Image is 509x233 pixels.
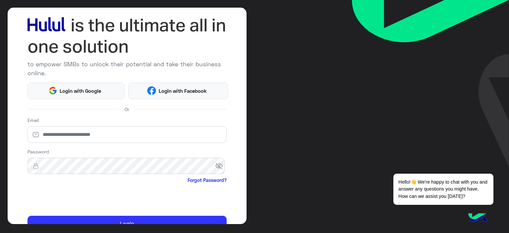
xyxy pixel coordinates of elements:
[28,185,128,211] iframe: reCAPTCHA
[48,86,57,95] img: Google
[466,206,489,230] img: hulul-logo.png
[128,83,228,99] button: Login with Facebook
[215,160,227,172] span: visibility_off
[28,148,49,155] label: Password
[57,87,104,95] span: Login with Google
[393,174,493,205] span: Hello!👋 We're happy to chat with you and answer any questions you might have. How can we assist y...
[28,83,125,99] button: Login with Google
[28,117,39,124] label: Email
[28,216,227,232] button: Login
[147,86,156,95] img: Facebook
[156,87,209,95] span: Login with Facebook
[28,15,227,57] img: hululLoginTitle_EN.svg
[28,131,44,138] img: email
[28,163,44,169] img: lock
[188,177,227,184] a: Forgot Password?
[125,106,129,113] span: Or
[28,60,227,78] p: to empower SMBs to unlock their potential and take their business online.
